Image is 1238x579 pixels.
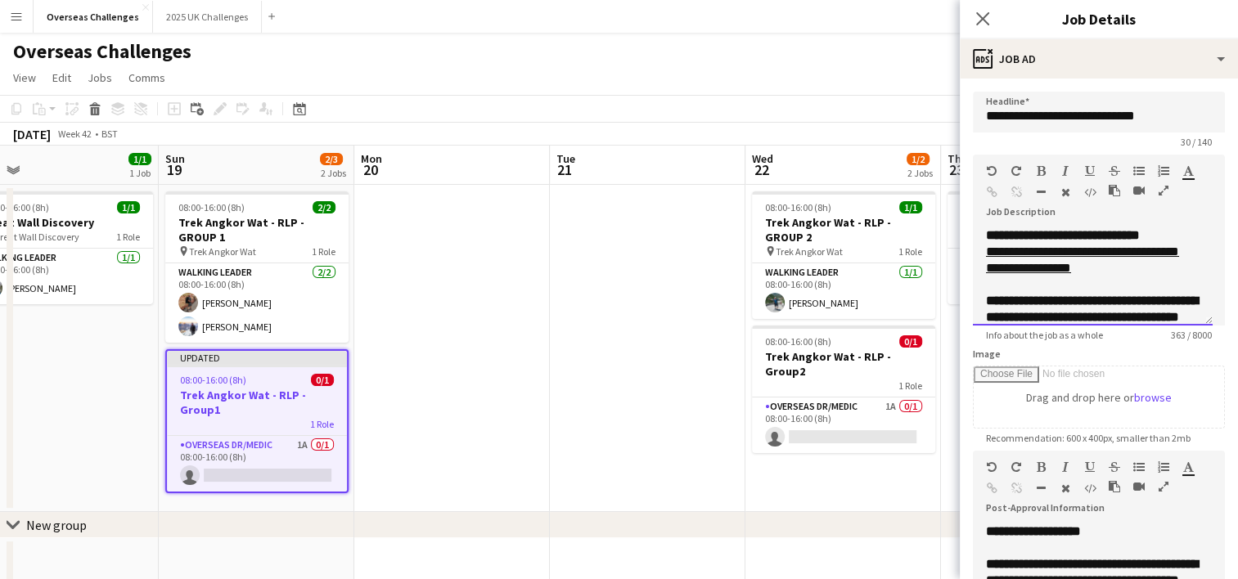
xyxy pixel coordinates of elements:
h3: Trek Angkor Wat - RLP - GROUP 2 [752,215,935,245]
button: Underline [1084,164,1096,177]
button: Insert video [1133,480,1145,493]
app-job-card: 08:00-16:00 (8h)2/2Trek Angkor Wat - RLP - GROUP 1 Trek Angkor Wat1 RoleWalking Leader2/208:00-16... [165,191,349,343]
span: 08:00-16:00 (8h) [180,374,246,386]
span: 1/1 [117,201,140,213]
div: New group [26,517,87,533]
a: View [7,67,43,88]
h3: Trek Angkor Wat - RLP - GROUP 1 [165,215,349,245]
button: Redo [1011,164,1022,177]
span: 2/2 [313,201,335,213]
button: Strikethrough [1109,460,1120,474]
span: Mon [361,151,382,166]
button: Insert video [1133,184,1145,197]
button: HTML Code [1084,186,1096,199]
button: Unordered List [1133,460,1145,474]
button: Undo [986,164,997,177]
button: Bold [1035,164,1047,177]
span: Comms [128,70,165,85]
span: 19 [163,160,185,179]
span: 0/1 [899,335,922,348]
button: Undo [986,460,997,474]
h3: Job Details [960,8,1238,29]
a: Comms [122,67,172,88]
h3: Trek Angkor Wat - RLP - Group2 [752,349,935,379]
div: 2 Jobs [321,167,346,179]
span: 08:00-16:00 (8h) [765,201,831,213]
button: Paste as plain text [1109,480,1120,493]
span: Tue [556,151,575,166]
span: Edit [52,70,71,85]
span: 23 [945,160,968,179]
span: Wed [752,151,773,166]
button: 2025 UK Challenges [153,1,262,33]
app-card-role: Overseas Dr/Medic1A0/108:00-16:00 (8h) [752,397,935,453]
span: 1 Role [310,418,334,430]
button: Horizontal Line [1035,482,1047,495]
a: Edit [46,67,78,88]
span: 1 Role [116,231,140,243]
div: BST [101,128,118,140]
app-card-role: Walking Leader2/208:00-16:00 (8h)[PERSON_NAME][PERSON_NAME] [165,263,349,343]
button: Italic [1060,460,1071,474]
button: Text Color [1182,164,1194,177]
app-card-role: Walking Leader1/108:00-16:00 (8h)[PERSON_NAME] [752,263,935,319]
button: Bold [1035,460,1047,474]
button: HTML Code [1084,482,1096,495]
button: Strikethrough [1109,164,1120,177]
span: Trek Angkor Wat [776,245,843,258]
div: Job Ad [960,39,1238,79]
span: Week 42 [54,128,95,140]
span: 21 [554,160,575,179]
h3: Trek Angkor Wat - RLP - Group1 [167,388,347,417]
button: Fullscreen [1158,480,1169,493]
button: Clear Formatting [1060,186,1071,199]
button: Overseas Challenges [34,1,153,33]
a: Jobs [81,67,119,88]
button: Clear Formatting [1060,482,1071,495]
span: 0/1 [311,374,334,386]
span: 1 Role [898,245,922,258]
button: Italic [1060,164,1071,177]
div: 2 Jobs [907,167,933,179]
app-job-card: 08:00-16:00 (8h)0/1Trek Angkor Wat - RLP - Group21 RoleOverseas Dr/Medic1A0/108:00-16:00 (8h) [752,325,935,453]
button: Redo [1011,460,1022,474]
span: Trek Angkor Wat [189,245,256,258]
button: Ordered List [1158,164,1169,177]
span: 2/3 [320,153,343,165]
span: Info about the job as a whole [973,329,1116,341]
button: Underline [1084,460,1096,474]
span: Jobs [88,70,112,85]
span: Thu [948,151,968,166]
span: 1/1 [128,153,151,165]
h3: Saigon to Angkor Wat Cycle [948,215,1131,230]
button: Horizontal Line [1035,186,1047,199]
span: View [13,70,36,85]
span: 30 / 140 [1168,136,1225,148]
button: Ordered List [1158,460,1169,474]
span: 1/2 [907,153,930,165]
span: 08:00-16:00 (8h) [178,201,245,213]
div: [DATE] [13,126,51,142]
app-job-card: Updated08:00-16:00 (8h)0/1Trek Angkor Wat - RLP - Group11 RoleOverseas Dr/Medic1A0/108:00-16:00 (8h) [165,349,349,493]
span: 1 Role [898,379,922,392]
span: 20 [358,160,382,179]
div: Updated [167,351,347,364]
button: Text Color [1182,460,1194,474]
h1: Overseas Challenges [13,39,191,64]
button: Paste as plain text [1109,184,1120,197]
app-job-card: 08:00-16:00 (8h)1/1Saigon to Angkor Wat Cycle Saigon to [GEOGRAPHIC_DATA]1 RoleBike Leader1/108:0... [948,191,1131,304]
button: Fullscreen [1158,184,1169,197]
span: 08:00-16:00 (8h) [765,335,831,348]
div: 1 Job [129,167,151,179]
span: 22 [750,160,773,179]
span: 1/1 [899,201,922,213]
app-job-card: 08:00-16:00 (8h)1/1Trek Angkor Wat - RLP - GROUP 2 Trek Angkor Wat1 RoleWalking Leader1/108:00-16... [752,191,935,319]
app-card-role: Overseas Dr/Medic1A0/108:00-16:00 (8h) [167,436,347,491]
button: Unordered List [1133,164,1145,177]
app-card-role: Bike Leader1/108:00-16:00 (8h)[PERSON_NAME] [948,249,1131,304]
